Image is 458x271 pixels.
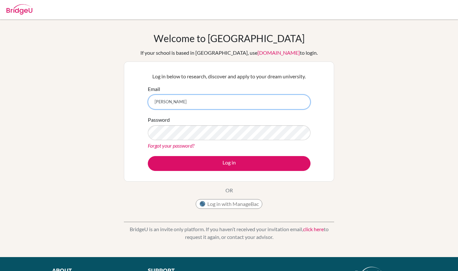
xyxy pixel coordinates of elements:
[148,156,311,171] button: Log in
[148,73,311,80] p: Log in below to research, discover and apply to your dream university.
[148,142,194,149] a: Forgot your password?
[303,226,324,232] a: click here
[140,49,318,57] div: If your school is based in [GEOGRAPHIC_DATA], use to login.
[148,85,160,93] label: Email
[225,186,233,194] p: OR
[6,4,32,15] img: Bridge-U
[124,225,334,241] p: BridgeU is an invite only platform. If you haven’t received your invitation email, to request it ...
[154,32,305,44] h1: Welcome to [GEOGRAPHIC_DATA]
[196,199,262,209] button: Log in with ManageBac
[148,116,170,124] label: Password
[257,50,300,56] a: [DOMAIN_NAME]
